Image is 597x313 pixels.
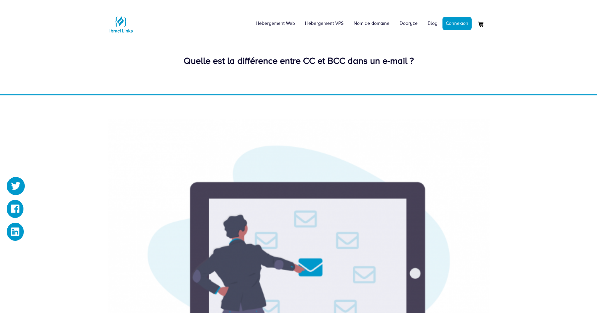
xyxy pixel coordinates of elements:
a: Dooryze [395,13,423,34]
a: Nom de domaine [349,13,395,34]
a: Hébergement Web [251,13,300,34]
a: Blog [423,13,442,34]
a: Hébergement VPS [300,13,349,34]
div: Quelle est la différence entre CC et BCC dans un e-mail ? [108,54,490,68]
img: Logo Ibraci Links [108,11,134,38]
a: Logo Ibraci Links [108,5,134,38]
a: Connexion [442,17,472,30]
